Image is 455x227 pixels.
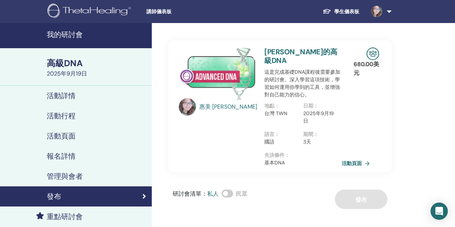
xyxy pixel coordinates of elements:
[47,131,76,141] font: 活動頁面
[47,111,76,121] font: 活動行程
[199,103,211,110] font: 惠美
[47,192,61,201] font: 發布
[47,70,87,77] font: 2025年9月19日
[264,103,274,109] font: 地點
[47,172,83,181] font: 管理與會者
[264,139,274,145] font: 國語
[303,110,334,124] font: 2025年9月19日
[47,91,76,100] font: 活動詳情
[285,152,290,158] font: ：
[334,8,359,15] font: 學生儀表板
[264,69,340,98] font: 這是完成基礎DNA課程後需要參加的研討會。深入學習這項技術，學習如何運用你學到的工具，並增強對自己能力的信心。
[47,58,83,69] font: 高級DNA
[201,190,207,198] font: ：
[264,159,285,166] font: 基本DNA
[313,103,318,109] font: ：
[47,151,76,161] font: 報名詳情
[342,158,373,169] a: 活動頁面
[199,103,257,111] a: 惠美 [PERSON_NAME]
[367,47,379,60] img: 現場研討會
[47,30,83,39] font: 我的研討會
[212,103,257,110] font: [PERSON_NAME]
[431,203,448,220] div: 開啟 Intercom Messenger
[179,98,196,115] img: default.jpg
[173,190,201,198] font: 研討會清單
[317,5,365,18] a: 學生儀表板
[323,8,331,14] img: graduation-cap-white.svg
[179,47,256,100] img: 高級DNA
[264,152,285,158] font: 先決條件
[47,212,83,221] font: 重點研討會
[274,131,279,137] font: ：
[303,131,313,137] font: 期間
[274,103,279,109] font: ：
[47,4,133,20] img: logo.png
[303,103,313,109] font: 日期
[303,139,311,145] font: 3天
[236,190,247,198] font: 民眾
[42,57,152,78] a: 高級DNA2025年9月19日
[313,131,318,137] font: ：
[264,110,287,117] font: 台灣 TWN
[207,190,219,198] font: 私人
[342,160,362,167] font: 活動頁面
[354,60,373,68] font: 680.00
[264,47,337,65] a: [PERSON_NAME]的高級DNA
[371,6,382,17] img: default.jpg
[146,9,172,14] font: 講師儀表板
[264,131,274,137] font: 語言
